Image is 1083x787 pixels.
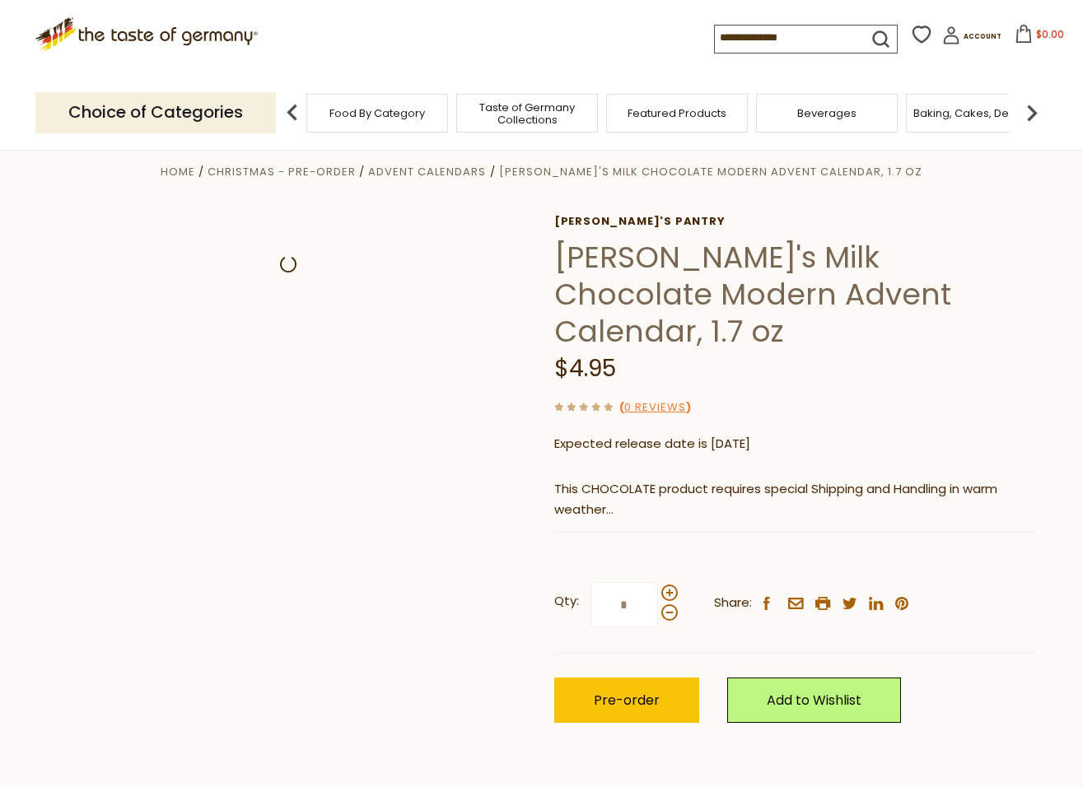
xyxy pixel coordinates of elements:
[368,164,486,179] a: Advent Calendars
[727,678,901,723] a: Add to Wishlist
[714,593,752,613] span: Share:
[913,107,1041,119] a: Baking, Cakes, Desserts
[591,582,658,627] input: Qty:
[797,107,857,119] a: Beverages
[554,215,1036,228] a: [PERSON_NAME]'s Pantry
[554,591,579,612] strong: Qty:
[628,107,726,119] a: Featured Products
[35,92,276,133] p: Choice of Categories
[554,479,1036,520] p: This CHOCOLATE product requires special Shipping and Handling in warm weather
[499,164,922,179] a: [PERSON_NAME]'s Milk Chocolate Modern Advent Calendar, 1.7 oz
[161,164,195,179] a: Home
[554,434,1036,454] p: Expected release date is [DATE]
[619,399,691,415] span: ( )
[1036,27,1064,41] span: $0.00
[554,352,616,384] span: $4.95
[329,107,425,119] a: Food By Category
[554,678,699,723] button: Pre-order
[208,164,356,179] a: Christmas - PRE-ORDER
[942,26,1001,50] a: Account
[461,101,593,126] a: Taste of Germany Collections
[594,691,660,710] span: Pre-order
[964,32,1001,41] span: Account
[554,239,1036,350] h1: [PERSON_NAME]'s Milk Chocolate Modern Advent Calendar, 1.7 oz
[276,96,309,129] img: previous arrow
[1005,25,1075,49] button: $0.00
[1015,96,1048,129] img: next arrow
[624,399,686,417] a: 0 Reviews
